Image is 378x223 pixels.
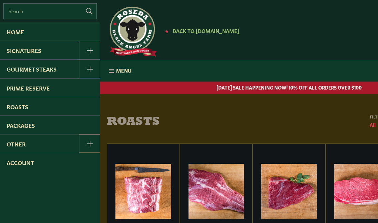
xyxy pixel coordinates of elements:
button: Menu [100,60,138,82]
span: ★ [165,28,168,34]
button: Gourmet Steaks Menu [79,60,100,78]
a: ★ Back to [DOMAIN_NAME] [161,28,239,34]
img: Roseda Beef [107,7,157,57]
input: Search [3,3,97,19]
span: Menu [116,67,131,74]
span: Back to [DOMAIN_NAME] [173,27,239,34]
button: Other Menu [79,134,100,153]
button: Signatures Menu [79,41,100,59]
